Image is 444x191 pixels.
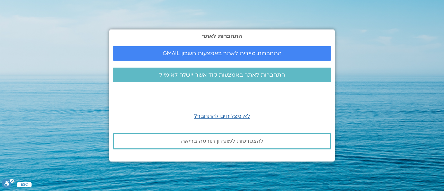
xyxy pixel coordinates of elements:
[194,112,250,120] a: לא מצליחים להתחבר?
[181,138,263,144] span: להצטרפות למועדון תודעה בריאה
[113,33,331,39] h2: התחברות לאתר
[113,68,331,82] a: התחברות לאתר באמצעות קוד אשר יישלח לאימייל
[159,72,285,78] span: התחברות לאתר באמצעות קוד אשר יישלח לאימייל
[113,133,331,149] a: להצטרפות למועדון תודעה בריאה
[113,46,331,61] a: התחברות מיידית לאתר באמצעות חשבון GMAIL
[163,50,282,57] span: התחברות מיידית לאתר באמצעות חשבון GMAIL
